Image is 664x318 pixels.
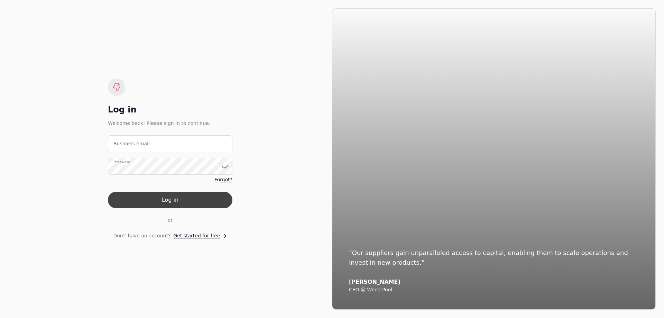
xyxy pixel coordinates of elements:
[113,160,130,165] label: Password
[173,232,220,239] span: Get started for free
[173,232,227,239] a: Get started for free
[168,217,173,224] span: or
[349,279,639,285] div: [PERSON_NAME]
[349,287,639,293] div: CEO @ Weed Pool
[214,176,232,183] a: Forgot?
[113,140,150,147] label: Business email
[108,192,232,208] button: Log in
[108,104,232,115] div: Log in
[349,248,639,267] div: “Our suppliers gain unparalleled access to capital, enabling them to scale operations and invest ...
[108,119,232,127] div: Welcome back! Please sign in to continue.
[113,232,170,239] span: Don't have an account?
